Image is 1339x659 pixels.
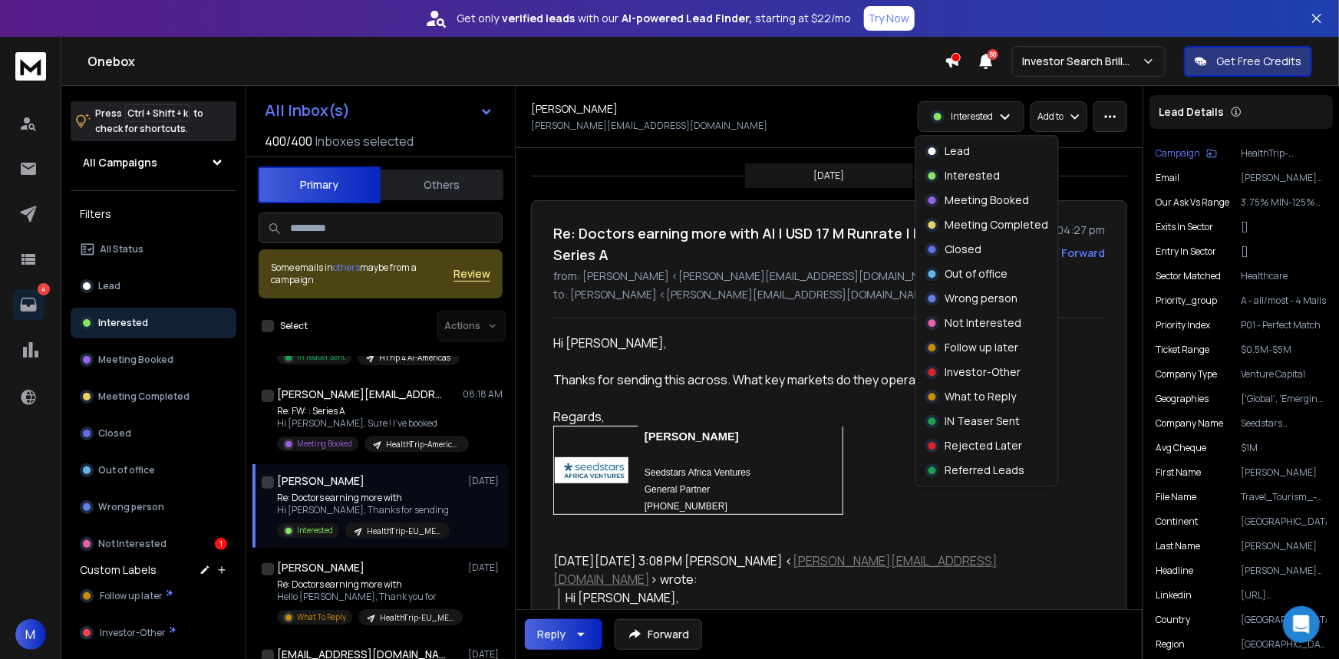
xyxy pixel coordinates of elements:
[988,49,998,60] span: 50
[553,269,1105,284] p: from: [PERSON_NAME] <[PERSON_NAME][EMAIL_ADDRESS][DOMAIN_NAME]>
[1241,589,1327,601] p: [URL][DOMAIN_NAME][PERSON_NAME]
[453,266,490,282] span: Review
[869,11,910,26] p: Try Now
[1241,319,1327,331] p: P01 - Perfect Match
[277,387,446,402] h1: [PERSON_NAME][EMAIL_ADDRESS][DOMAIN_NAME]
[1241,540,1327,552] p: [PERSON_NAME]
[98,317,148,329] p: Interested
[265,103,350,118] h1: All Inbox(s)
[1241,196,1327,209] p: 3. 75% MIN-125% MAX
[945,217,1049,232] p: Meeting Completed
[553,407,1001,426] div: Regards,
[945,463,1025,478] p: Referred Leads
[951,110,993,123] p: Interested
[1216,54,1301,69] p: Get Free Credits
[503,11,576,26] strong: verified leads
[457,11,852,26] p: Get only with our starting at $22/mo
[1156,147,1200,160] p: Campaign
[645,484,710,495] span: General Partner
[615,619,702,650] button: Forward
[333,261,360,274] span: others
[315,132,414,150] h3: Inboxes selected
[277,591,461,603] p: Hello [PERSON_NAME], Thank you for
[645,430,739,443] b: [PERSON_NAME]
[1241,270,1327,282] p: Healthcare
[95,106,203,137] p: Press to check for shortcuts.
[553,334,1001,352] div: Hi [PERSON_NAME],
[1156,516,1198,528] p: continent
[297,525,333,536] p: Interested
[1156,540,1200,552] p: Last Name
[945,438,1023,453] p: Rejected Later
[1156,295,1217,307] p: priority_group
[277,560,364,575] h1: [PERSON_NAME]
[945,242,982,257] p: Closed
[100,627,166,639] span: Investor-Other
[945,266,1008,282] p: Out of office
[814,170,845,182] p: [DATE]
[1156,368,1217,381] p: company type
[622,11,753,26] strong: AI-powered Lead Finder,
[1241,565,1327,577] p: [PERSON_NAME] serves as Partner at Seedstars Africa Ventures. He served as Investment Principal a...
[98,501,164,513] p: Wrong person
[277,504,450,516] p: Hi [PERSON_NAME], Thanks for sending
[553,552,998,588] a: [PERSON_NAME][EMAIL_ADDRESS][DOMAIN_NAME]
[277,417,461,430] p: Hi [PERSON_NAME], Sure ! I've booked
[98,354,173,366] p: Meeting Booked
[380,612,453,624] p: HealthTrip-EU_MENA_Afr 3
[15,619,46,650] span: M
[15,52,46,81] img: logo
[98,464,155,476] p: Out of office
[100,590,163,602] span: Follow up later
[1156,442,1206,454] p: avg cheque
[381,168,503,202] button: Others
[553,222,1003,265] h1: Re: Doctors earning more with AI | USD 17 M Runrate | Raising Series A
[1156,172,1179,184] p: Email
[1241,147,1327,160] p: HealthTrip-EU_MENA_Afr 3
[1241,368,1327,381] p: Venture Capital
[1037,110,1064,123] p: Add to
[1241,393,1327,405] p: ['Global', 'Emerging Markets']
[945,414,1021,429] p: IN Teaser Sent
[277,578,461,591] p: Re: Doctors earning more with
[553,552,1001,588] div: [DATE][DATE] 3:08 PM [PERSON_NAME] < > wrote:
[945,291,1018,306] p: Wrong person
[1241,638,1327,651] p: [GEOGRAPHIC_DATA] + [GEOGRAPHIC_DATA] + [GEOGRAPHIC_DATA] + [GEOGRAPHIC_DATA]
[1156,344,1209,356] p: ticket range
[553,287,1105,302] p: to: [PERSON_NAME] <[PERSON_NAME][EMAIL_ADDRESS][DOMAIN_NAME]>
[297,438,352,450] p: Meeting Booked
[277,492,450,504] p: Re: Doctors earning more with
[1061,245,1105,261] div: Forward
[468,475,503,487] p: [DATE]
[945,364,1021,380] p: Investor-Other
[258,166,381,203] button: Primary
[945,143,971,159] p: Lead
[531,120,767,132] p: [PERSON_NAME][EMAIL_ADDRESS][DOMAIN_NAME]
[1156,270,1221,282] p: sector matched
[98,390,190,403] p: Meeting Completed
[98,538,167,550] p: Not Interested
[645,467,750,478] span: Seedstars Africa Ventures
[1241,417,1327,430] p: Seedstars International Ventures
[1156,466,1201,479] p: First Name
[215,538,227,550] div: 1
[1241,491,1327,503] p: Travel_Tourism_-_0.5-5m_Investor_Management_Team_61187_27-07-2025.csv
[1156,245,1216,258] p: entry in sector
[379,352,450,364] p: HTrip 4 AI-Americas
[1156,221,1213,233] p: exits in sector
[297,351,345,363] p: In Teaser Sent
[1241,466,1327,479] p: [PERSON_NAME]
[1241,442,1327,454] p: $1M
[1241,516,1327,528] p: [GEOGRAPHIC_DATA]
[297,611,346,623] p: What To Reply
[468,562,503,574] p: [DATE]
[98,280,120,292] p: Lead
[1283,606,1320,643] div: Open Intercom Messenger
[1159,104,1224,120] p: Lead Details
[83,155,157,170] h1: All Campaigns
[531,101,618,117] h1: [PERSON_NAME]
[1156,614,1190,626] p: country
[1156,417,1223,430] p: Company Name
[277,405,461,417] p: Re: FW: : Series A
[80,562,157,578] h3: Custom Labels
